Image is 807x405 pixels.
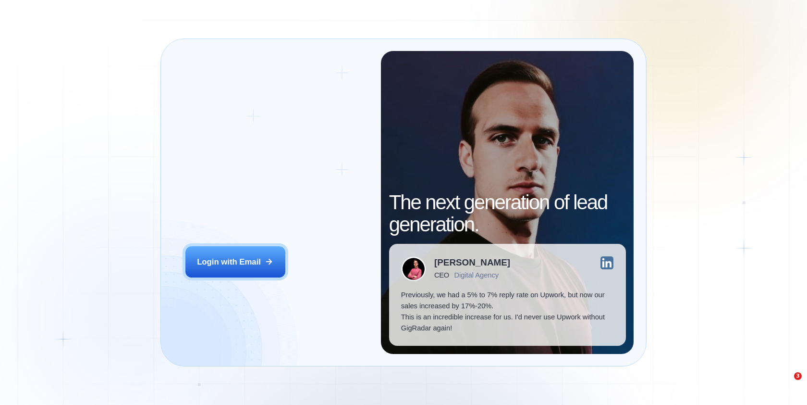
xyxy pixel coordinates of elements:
[454,271,499,279] div: Digital Agency
[197,256,261,267] div: Login with Email
[434,258,510,267] div: [PERSON_NAME]
[794,372,802,380] span: 3
[389,191,626,236] h2: The next generation of lead generation.
[401,290,614,334] p: Previously, we had a 5% to 7% reply rate on Upwork, but now our sales increased by 17%-20%. This ...
[434,271,449,279] div: CEO
[185,246,285,278] button: Login with Email
[774,372,797,395] iframe: Intercom live chat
